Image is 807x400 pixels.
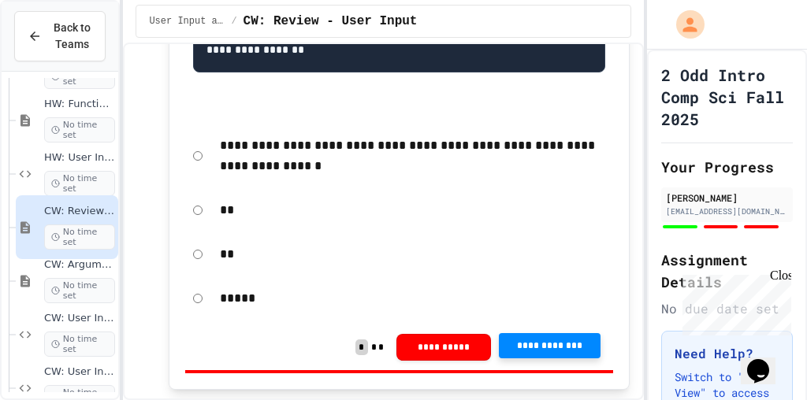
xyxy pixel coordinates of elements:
span: CW: Review - User Input [44,205,115,218]
div: [PERSON_NAME] [666,191,788,205]
iframe: chat widget [741,337,791,384]
span: User Input and Functions [149,15,225,28]
div: No due date set [661,299,793,318]
span: No time set [44,171,115,196]
div: [EMAIL_ADDRESS][DOMAIN_NAME] [666,206,788,217]
span: No time set [44,224,115,250]
span: No time set [44,331,115,357]
iframe: chat widget [676,269,791,335]
h3: Need Help? [675,344,779,363]
div: Chat with us now!Close [6,6,109,100]
span: CW: Review - User Input [244,12,418,31]
span: / [231,15,236,28]
h2: Your Progress [661,156,793,178]
span: CW: User Input and Functions Individual [44,312,115,325]
span: No time set [44,278,115,303]
div: My Account [660,6,708,43]
span: HW: Functions Intro [44,98,115,111]
span: No time set [44,117,115,143]
span: HW: User Input and Functions [44,151,115,165]
span: Back to Teams [51,20,92,53]
h1: 2 Odd Intro Comp Sci Fall 2025 [661,64,793,130]
h2: Assignment Details [661,249,793,293]
button: Back to Teams [14,11,106,61]
span: CW: Arguments and Default Parameters [44,258,115,272]
span: CW: User Input and Functions Team [44,365,115,379]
